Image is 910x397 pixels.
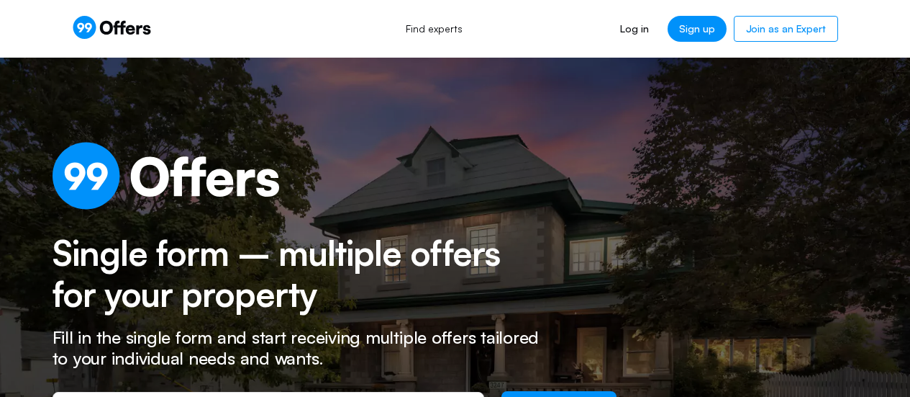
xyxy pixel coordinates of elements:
[734,16,838,42] a: Join as an Expert
[390,13,478,45] a: Find experts
[53,327,556,369] p: Fill in the single form and start receiving multiple offers tailored to your individual needs and...
[668,16,727,42] a: Sign up
[609,16,660,42] a: Log in
[53,233,531,316] h2: Single form – multiple offers for your property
